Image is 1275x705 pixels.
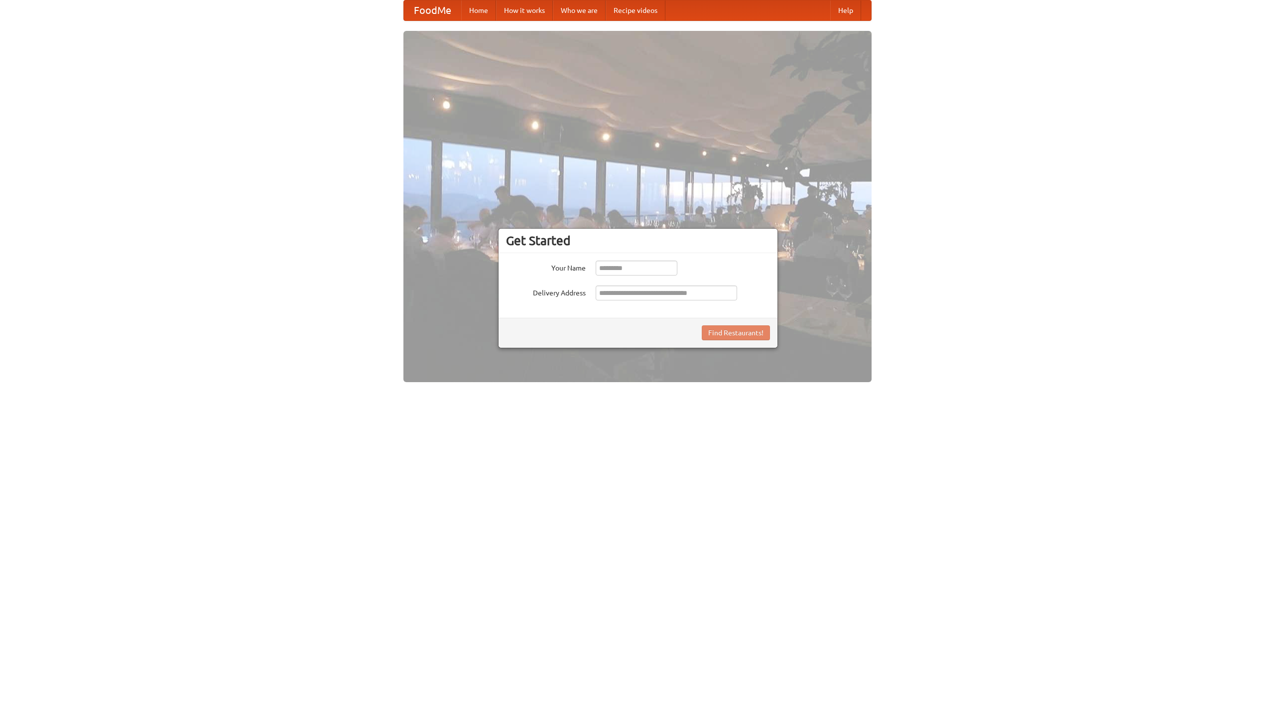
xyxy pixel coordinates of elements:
label: Your Name [506,261,586,273]
label: Delivery Address [506,285,586,298]
h3: Get Started [506,233,770,248]
a: How it works [496,0,553,20]
a: FoodMe [404,0,461,20]
a: Recipe videos [606,0,665,20]
a: Help [830,0,861,20]
button: Find Restaurants! [702,325,770,340]
a: Home [461,0,496,20]
a: Who we are [553,0,606,20]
